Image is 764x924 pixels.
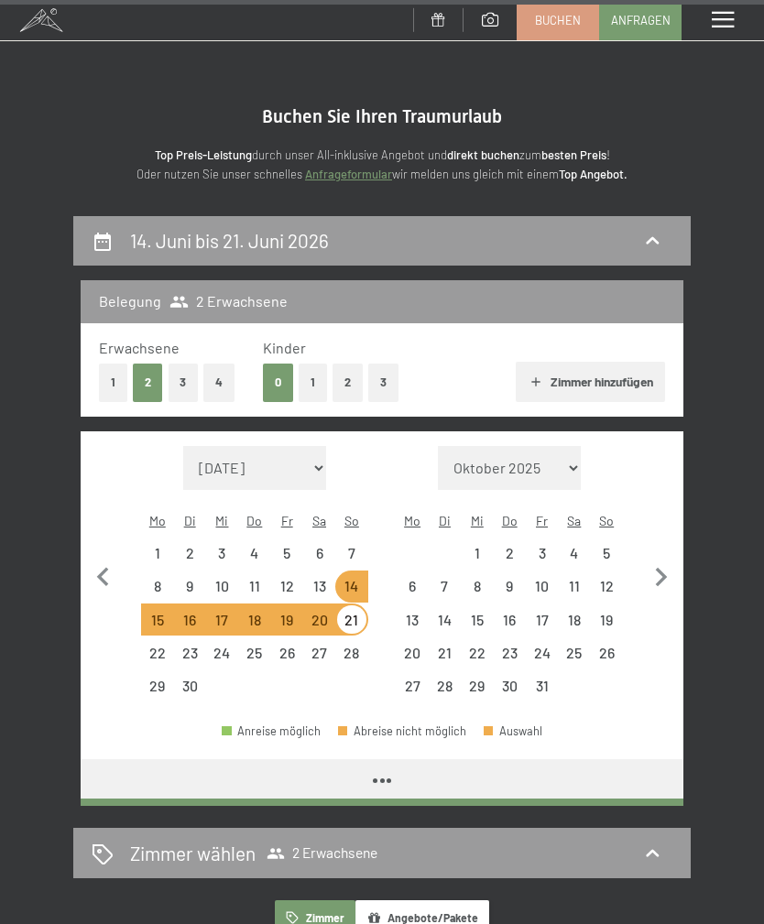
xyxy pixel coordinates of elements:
abbr: Donnerstag [502,513,518,528]
div: Anreise nicht möglich [173,537,205,569]
div: Anreise nicht möglich [493,636,525,669]
div: Wed Jun 10 2026 [206,571,238,603]
div: Anreise nicht möglich [141,670,173,702]
div: 19 [593,613,621,641]
abbr: Donnerstag [246,513,262,528]
div: Anreise nicht möglich [461,603,493,636]
div: Tue Jul 07 2026 [429,571,461,603]
div: 17 [528,613,556,641]
div: Anreise nicht möglich [238,537,270,569]
div: Anreise nicht möglich [173,571,205,603]
button: 1 [99,364,127,401]
div: Anreise nicht möglich [335,603,367,636]
div: Sun Jul 12 2026 [591,571,623,603]
div: 14 [337,579,366,607]
div: 18 [560,613,588,641]
h2: Zimmer wählen [130,840,256,866]
div: Anreise nicht möglich [493,670,525,702]
div: Anreise nicht möglich [141,571,173,603]
div: 20 [305,613,333,641]
abbr: Mittwoch [215,513,228,528]
div: Mon Jun 08 2026 [141,571,173,603]
strong: direkt buchen [447,147,519,162]
div: Sat Jun 27 2026 [303,636,335,669]
div: Anreise nicht möglich [396,571,428,603]
div: Tue Jul 28 2026 [429,670,461,702]
div: Anreise nicht möglich [271,571,303,603]
div: Anreise nicht möglich [461,636,493,669]
div: Tue Jul 21 2026 [429,636,461,669]
div: Tue Jun 30 2026 [173,670,205,702]
div: Anreise nicht möglich [526,603,558,636]
div: Wed Jun 17 2026 [206,603,238,636]
div: Tue Jun 23 2026 [173,636,205,669]
div: Anreise nicht möglich [591,537,623,569]
div: 18 [240,613,268,641]
div: Thu Jul 02 2026 [493,537,525,569]
div: Anreise nicht möglich [461,537,493,569]
div: Sat Jun 13 2026 [303,571,335,603]
div: Thu Jul 23 2026 [493,636,525,669]
div: Anreise nicht möglich [238,636,270,669]
div: 29 [143,679,171,707]
div: Anreise nicht möglich [526,670,558,702]
div: Thu Jun 18 2026 [238,603,270,636]
div: Anreise nicht möglich [173,670,205,702]
div: Wed Jun 03 2026 [206,537,238,569]
div: Tue Jun 16 2026 [173,603,205,636]
div: Anreise nicht möglich [591,636,623,669]
div: 28 [337,646,366,674]
button: 3 [368,364,398,401]
div: 24 [528,646,556,674]
div: Anreise nicht möglich [303,537,335,569]
abbr: Mittwoch [471,513,484,528]
abbr: Freitag [281,513,293,528]
div: 19 [273,613,301,641]
div: Anreise nicht möglich [141,603,173,636]
div: Anreise nicht möglich [429,571,461,603]
div: 12 [593,579,621,607]
span: Buchen [535,12,581,28]
div: Sun Jul 26 2026 [591,636,623,669]
div: Thu Jul 30 2026 [493,670,525,702]
div: 27 [305,646,333,674]
div: Anreise nicht möglich [461,571,493,603]
div: 21 [337,613,366,641]
div: Thu Jul 09 2026 [493,571,525,603]
div: Mon Jun 01 2026 [141,537,173,569]
div: Anreise nicht möglich [526,571,558,603]
div: 7 [337,546,366,574]
div: Anreise nicht möglich [461,670,493,702]
div: Anreise nicht möglich [558,636,590,669]
div: 27 [398,679,426,707]
div: Anreise nicht möglich [493,537,525,569]
div: Anreise nicht möglich [303,571,335,603]
div: 11 [240,579,268,607]
div: Anreise nicht möglich [591,603,623,636]
div: 6 [305,546,333,574]
div: 5 [273,546,301,574]
div: Sun Jun 21 2026 [335,603,367,636]
div: Anreise nicht möglich [141,636,173,669]
h2: 14. Juni bis 21. Juni 2026 [130,229,329,252]
div: Anreise nicht möglich [558,571,590,603]
div: Wed Jul 08 2026 [461,571,493,603]
div: Anreise nicht möglich [238,603,270,636]
button: 2 [333,364,363,401]
div: Anreise nicht möglich [271,603,303,636]
span: Kinder [263,339,306,356]
div: Wed Jul 01 2026 [461,537,493,569]
div: 29 [463,679,491,707]
abbr: Freitag [536,513,548,528]
div: Thu Jun 04 2026 [238,537,270,569]
span: Erwachsene [99,339,180,356]
h3: Belegung [99,291,161,311]
div: Anreise nicht möglich [493,571,525,603]
div: Thu Jun 11 2026 [238,571,270,603]
div: 15 [143,613,171,641]
div: Anreise nicht möglich [206,603,238,636]
div: Anreise nicht möglich [206,537,238,569]
div: 8 [463,579,491,607]
div: Wed Jul 29 2026 [461,670,493,702]
div: Mon Jul 13 2026 [396,603,428,636]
